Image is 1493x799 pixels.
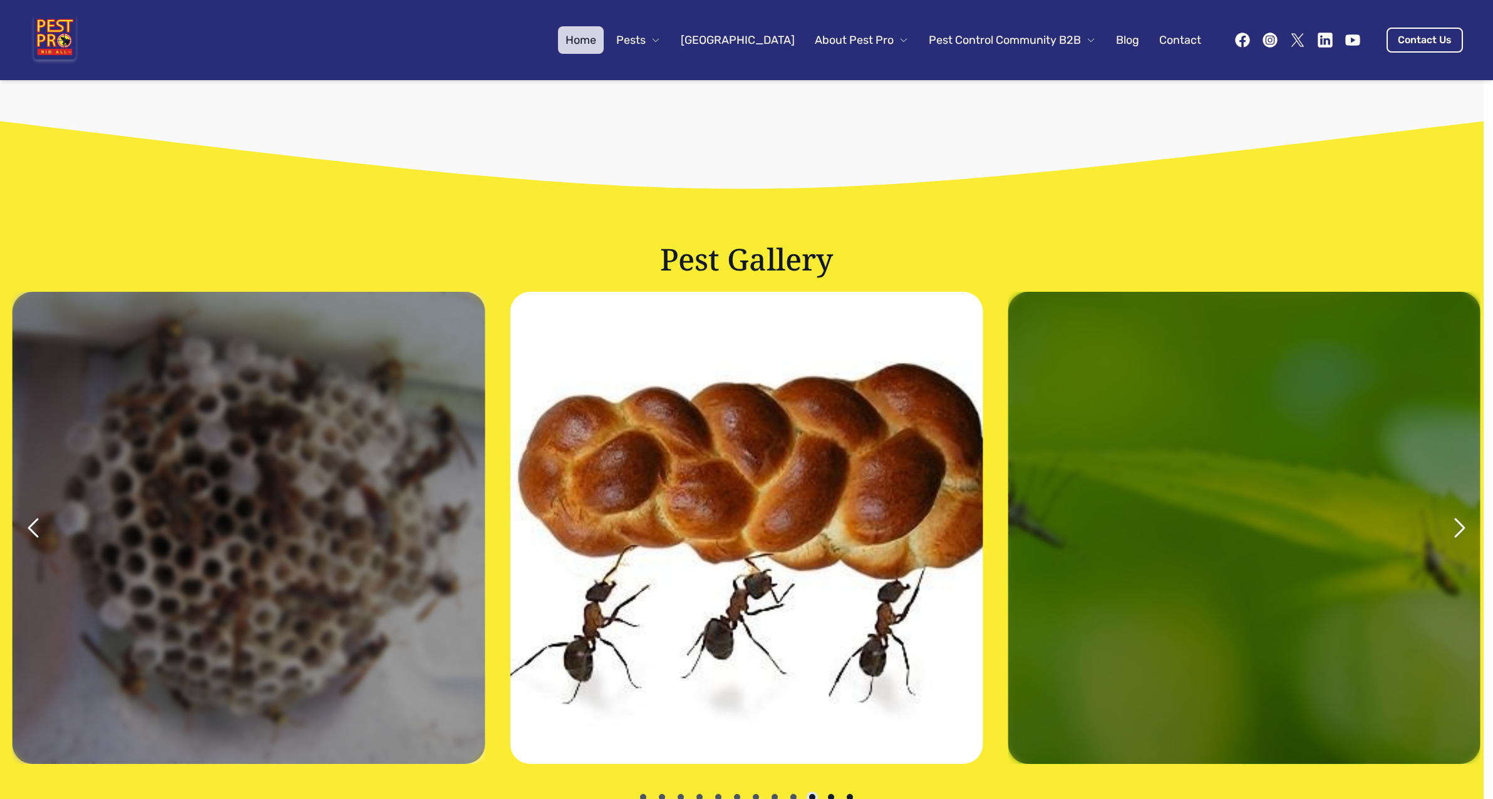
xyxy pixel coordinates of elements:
[673,26,802,54] a: [GEOGRAPHIC_DATA]
[609,26,668,54] button: Pests
[30,15,80,65] img: Pest Pro Rid All
[929,31,1081,49] span: Pest Control Community B2B
[660,242,833,277] h2: Pest Gallery
[1152,26,1209,54] a: Contact
[1387,28,1463,53] a: Contact Us
[558,26,604,54] a: Home
[616,31,646,49] span: Pests
[1438,507,1480,549] button: next
[13,507,55,549] button: previous
[807,26,916,54] button: About Pest Pro
[921,26,1103,54] button: Pest Control Community B2B
[815,31,894,49] span: About Pest Pro
[1108,26,1147,54] a: Blog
